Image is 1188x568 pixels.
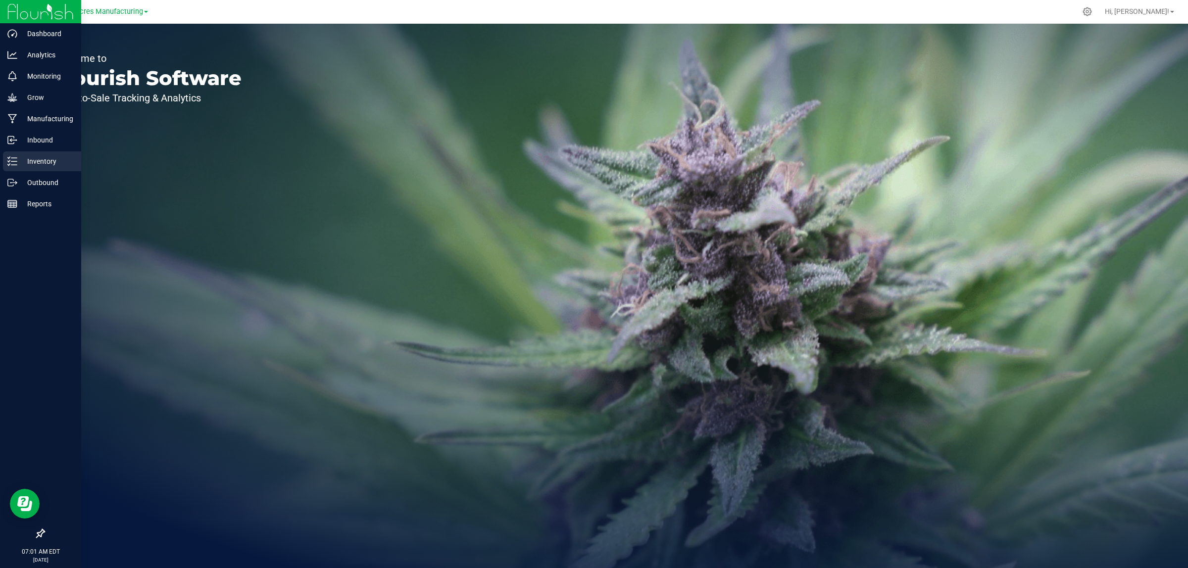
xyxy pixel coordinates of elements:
[7,71,17,81] inline-svg: Monitoring
[53,93,242,103] p: Seed-to-Sale Tracking & Analytics
[53,53,242,63] p: Welcome to
[54,7,143,16] span: Green Acres Manufacturing
[7,93,17,102] inline-svg: Grow
[17,70,77,82] p: Monitoring
[7,156,17,166] inline-svg: Inventory
[1081,7,1093,16] div: Manage settings
[1105,7,1169,15] span: Hi, [PERSON_NAME]!
[17,49,77,61] p: Analytics
[7,178,17,188] inline-svg: Outbound
[17,198,77,210] p: Reports
[7,114,17,124] inline-svg: Manufacturing
[17,92,77,103] p: Grow
[53,68,242,88] p: Flourish Software
[17,28,77,40] p: Dashboard
[4,547,77,556] p: 07:01 AM EDT
[7,199,17,209] inline-svg: Reports
[7,50,17,60] inline-svg: Analytics
[17,113,77,125] p: Manufacturing
[4,556,77,564] p: [DATE]
[17,134,77,146] p: Inbound
[10,489,40,519] iframe: Resource center
[17,177,77,189] p: Outbound
[7,29,17,39] inline-svg: Dashboard
[17,155,77,167] p: Inventory
[7,135,17,145] inline-svg: Inbound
